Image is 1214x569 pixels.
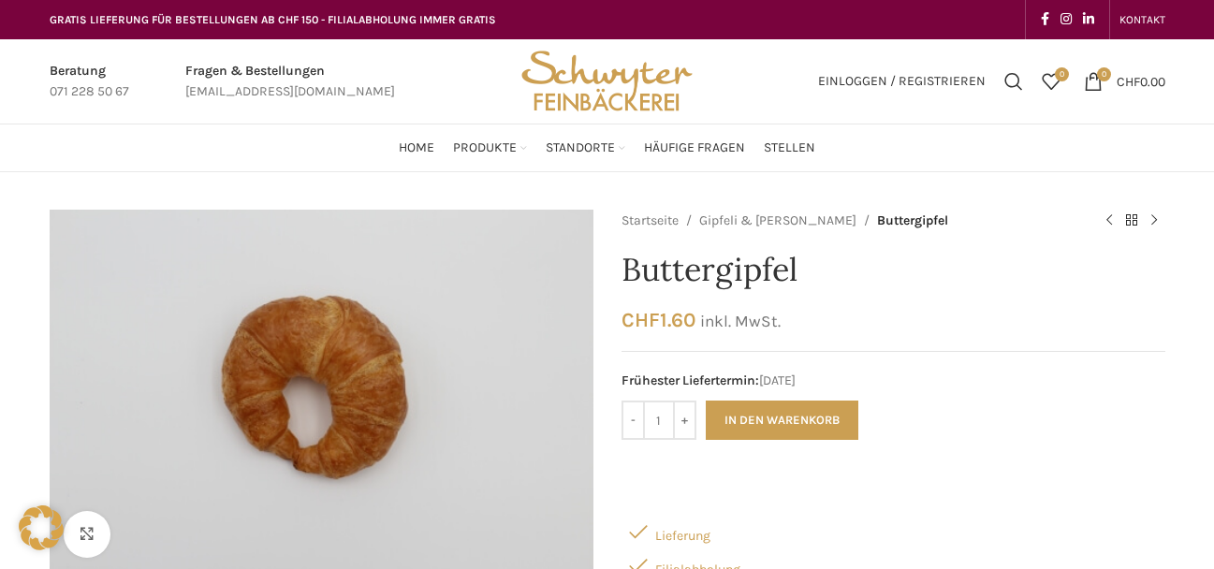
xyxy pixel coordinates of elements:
[1098,210,1120,232] a: Previous product
[1119,1,1165,38] a: KONTAKT
[1055,7,1077,33] a: Instagram social link
[50,13,496,26] span: GRATIS LIEFERUNG FÜR BESTELLUNGEN AB CHF 150 - FILIALABHOLUNG IMMER GRATIS
[673,401,696,440] input: +
[622,251,1165,289] h1: Buttergipfel
[546,129,625,167] a: Standorte
[622,308,660,331] span: CHF
[877,211,948,231] span: Buttergipfel
[644,129,745,167] a: Häufige Fragen
[1055,67,1069,81] span: 0
[1110,1,1175,38] div: Secondary navigation
[622,371,1165,391] span: [DATE]
[1075,63,1175,100] a: 0 CHF0.00
[1117,73,1165,89] bdi: 0.00
[700,312,781,330] small: inkl. MwSt.
[1035,7,1055,33] a: Facebook social link
[818,75,986,88] span: Einloggen / Registrieren
[622,211,679,231] a: Startseite
[453,129,527,167] a: Produkte
[546,139,615,157] span: Standorte
[1143,210,1165,232] a: Next product
[618,455,1169,500] iframe: Sicherer Rahmen für schnelle Bezahlvorgänge
[706,401,858,440] button: In den Warenkorb
[1032,63,1070,100] div: Meine Wunschliste
[622,401,645,440] input: -
[515,72,698,88] a: Site logo
[764,139,815,157] span: Stellen
[1077,7,1100,33] a: Linkedin social link
[645,401,673,440] input: Produktmenge
[185,61,395,103] a: Infobox link
[764,129,815,167] a: Stellen
[399,139,434,157] span: Home
[399,129,434,167] a: Home
[1119,13,1165,26] span: KONTAKT
[50,61,129,103] a: Infobox link
[622,210,1079,232] nav: Breadcrumb
[40,129,1175,167] div: Main navigation
[622,308,695,331] bdi: 1.60
[1117,73,1140,89] span: CHF
[1032,63,1070,100] a: 0
[622,515,1165,548] div: Lieferung
[644,139,745,157] span: Häufige Fragen
[1097,67,1111,81] span: 0
[453,139,517,157] span: Produkte
[699,211,856,231] a: Gipfeli & [PERSON_NAME]
[622,372,759,388] span: Frühester Liefertermin:
[995,63,1032,100] a: Suchen
[515,39,698,124] img: Bäckerei Schwyter
[809,63,995,100] a: Einloggen / Registrieren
